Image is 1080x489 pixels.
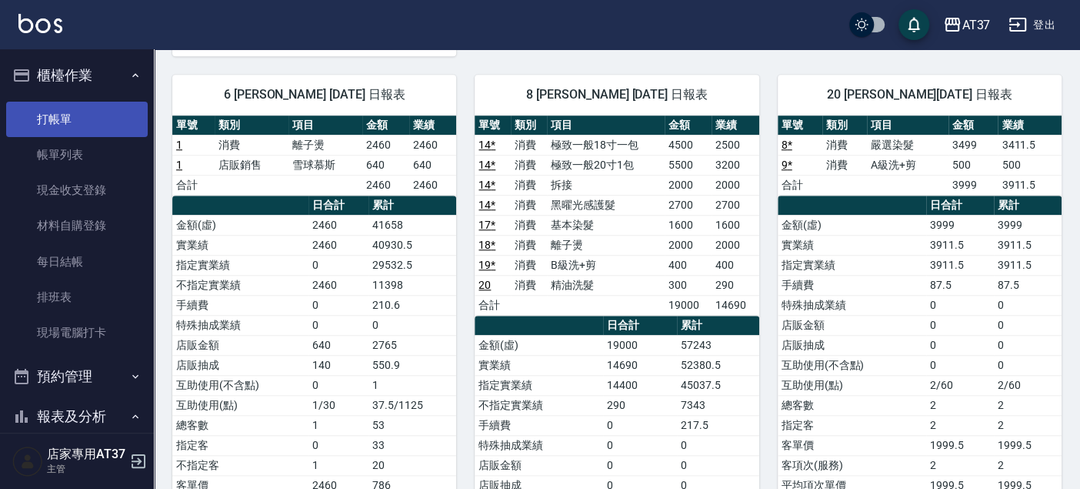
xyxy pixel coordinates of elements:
td: 0 [994,315,1062,335]
th: 業績 [998,116,1062,136]
a: 20 [478,279,491,291]
div: AT37 [962,15,990,35]
th: 金額 [362,116,409,136]
td: 消費 [511,155,547,175]
td: 0 [308,435,368,455]
td: 14400 [603,375,677,395]
td: 互助使用(不含點) [778,355,926,375]
th: 日合計 [603,316,677,336]
td: 2500 [712,135,759,155]
td: 手續費 [475,415,603,435]
td: 離子燙 [547,235,665,255]
th: 類別 [511,116,547,136]
td: 3911.5 [998,175,1062,195]
td: 互助使用(不含點) [172,375,308,395]
td: 金額(虛) [778,215,926,235]
td: A級洗+剪 [867,155,948,175]
td: 合計 [778,175,822,195]
table: a dense table [475,116,758,316]
td: 1999.5 [994,435,1062,455]
span: 6 [PERSON_NAME] [DATE] 日報表 [191,87,438,102]
th: 業績 [409,116,456,136]
td: 特殊抽成業績 [475,435,603,455]
td: 0 [308,295,368,315]
td: 300 [665,275,712,295]
td: 極致一般18寸一包 [547,135,665,155]
td: 互助使用(點) [778,375,926,395]
th: 日合計 [308,196,368,216]
button: save [898,9,929,40]
td: 3499 [948,135,998,155]
td: 特殊抽成業績 [172,315,308,335]
td: 2460 [409,175,456,195]
td: 基本染髮 [547,215,665,235]
a: 1 [176,159,182,171]
td: 2 [926,395,994,415]
a: 1 [176,139,182,151]
td: 2460 [362,175,409,195]
td: 0 [994,355,1062,375]
td: 400 [665,255,712,275]
td: 合計 [172,175,215,195]
td: 217.5 [677,415,759,435]
td: 40930.5 [368,235,456,255]
td: 特殊抽成業績 [778,295,926,315]
td: 總客數 [778,395,926,415]
a: 現場電腦打卡 [6,315,148,350]
td: 0 [677,435,759,455]
td: 3999 [926,215,994,235]
td: 290 [603,395,677,415]
button: 報表及分析 [6,397,148,437]
td: 消費 [215,135,288,155]
span: 8 [PERSON_NAME] [DATE] 日報表 [493,87,740,102]
td: 2 [994,395,1062,415]
td: 互助使用(點) [172,395,308,415]
td: 消費 [511,275,547,295]
td: 140 [308,355,368,375]
td: 0 [603,435,677,455]
td: 實業績 [475,355,603,375]
td: 實業績 [172,235,308,255]
td: 640 [308,335,368,355]
td: 500 [998,155,1062,175]
td: 指定實業績 [172,255,308,275]
td: 手續費 [172,295,308,315]
td: 52380.5 [677,355,759,375]
td: 1600 [665,215,712,235]
th: 單號 [475,116,511,136]
td: 不指定實業績 [172,275,308,295]
td: 2000 [712,235,759,255]
td: 離子燙 [288,135,362,155]
td: 指定實業績 [778,255,926,275]
td: 消費 [511,255,547,275]
td: 極致一般20寸1包 [547,155,665,175]
p: 主管 [47,462,125,476]
td: 實業績 [778,235,926,255]
td: 2700 [665,195,712,215]
td: 消費 [511,235,547,255]
td: B級洗+剪 [547,255,665,275]
th: 金額 [948,116,998,136]
td: 0 [677,455,759,475]
td: 2460 [308,235,368,255]
table: a dense table [172,116,456,196]
td: 3999 [994,215,1062,235]
td: 消費 [511,215,547,235]
a: 帳單列表 [6,137,148,172]
th: 項目 [867,116,948,136]
td: 2460 [308,215,368,235]
td: 金額(虛) [172,215,308,235]
td: 2 [926,415,994,435]
td: 640 [409,155,456,175]
td: 3411.5 [998,135,1062,155]
td: 290 [712,275,759,295]
td: 1 [308,415,368,435]
th: 單號 [172,116,215,136]
td: 500 [948,155,998,175]
button: 預約管理 [6,357,148,397]
td: 店販銷售 [215,155,288,175]
th: 項目 [288,116,362,136]
td: 2460 [308,275,368,295]
td: 消費 [822,135,867,155]
td: 19000 [603,335,677,355]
